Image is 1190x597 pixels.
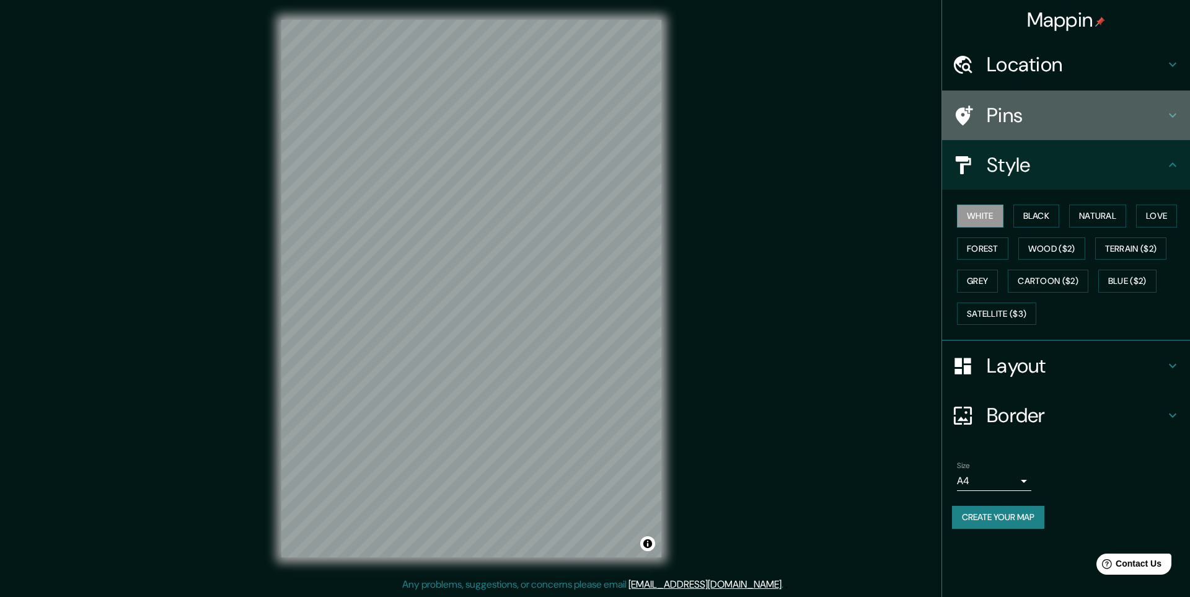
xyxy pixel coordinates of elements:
[281,20,661,557] canvas: Map
[640,536,655,551] button: Toggle attribution
[1018,237,1085,260] button: Wood ($2)
[1013,205,1060,228] button: Black
[785,577,788,592] div: .
[402,577,783,592] p: Any problems, suggestions, or concerns please email .
[952,506,1044,529] button: Create your map
[987,103,1165,128] h4: Pins
[987,52,1165,77] h4: Location
[1069,205,1126,228] button: Natural
[942,341,1190,391] div: Layout
[783,577,785,592] div: .
[1080,549,1176,583] iframe: Help widget launcher
[957,303,1036,325] button: Satellite ($3)
[957,461,970,471] label: Size
[942,40,1190,89] div: Location
[987,153,1165,177] h4: Style
[1027,7,1106,32] h4: Mappin
[957,205,1003,228] button: White
[1095,17,1105,27] img: pin-icon.png
[942,140,1190,190] div: Style
[987,403,1165,428] h4: Border
[957,270,998,293] button: Grey
[942,391,1190,440] div: Border
[957,471,1031,491] div: A4
[1095,237,1167,260] button: Terrain ($2)
[628,578,782,591] a: [EMAIL_ADDRESS][DOMAIN_NAME]
[1008,270,1088,293] button: Cartoon ($2)
[1098,270,1157,293] button: Blue ($2)
[957,237,1008,260] button: Forest
[987,353,1165,378] h4: Layout
[1136,205,1177,228] button: Love
[942,91,1190,140] div: Pins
